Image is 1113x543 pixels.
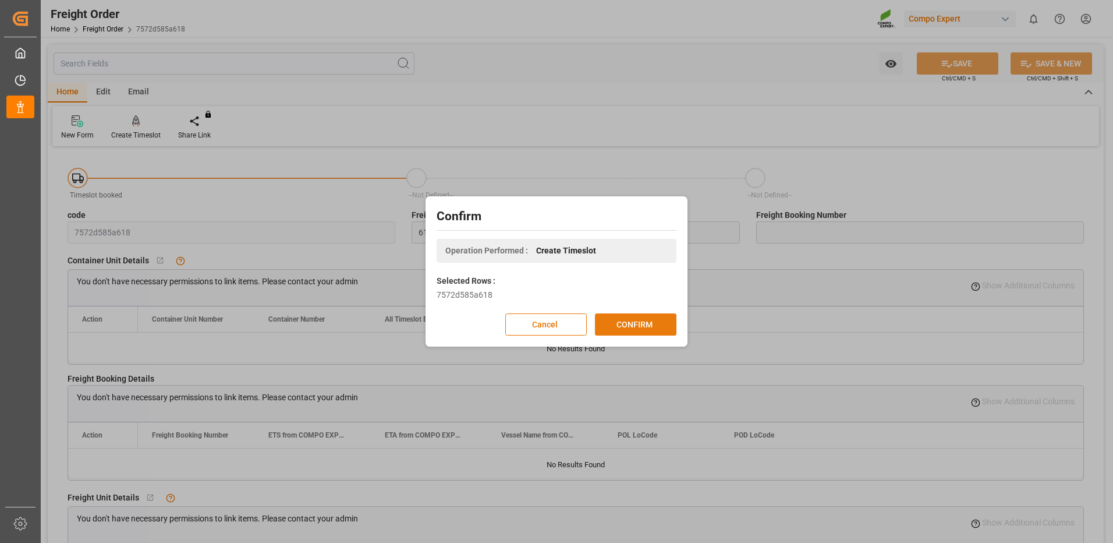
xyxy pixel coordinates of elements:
button: CONFIRM [595,313,676,336]
label: Selected Rows : [437,275,495,287]
span: Operation Performed : [445,245,528,257]
span: Create Timeslot [536,245,596,257]
h2: Confirm [437,207,676,226]
div: 7572d585a618 [437,289,676,301]
button: Cancel [505,313,587,336]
